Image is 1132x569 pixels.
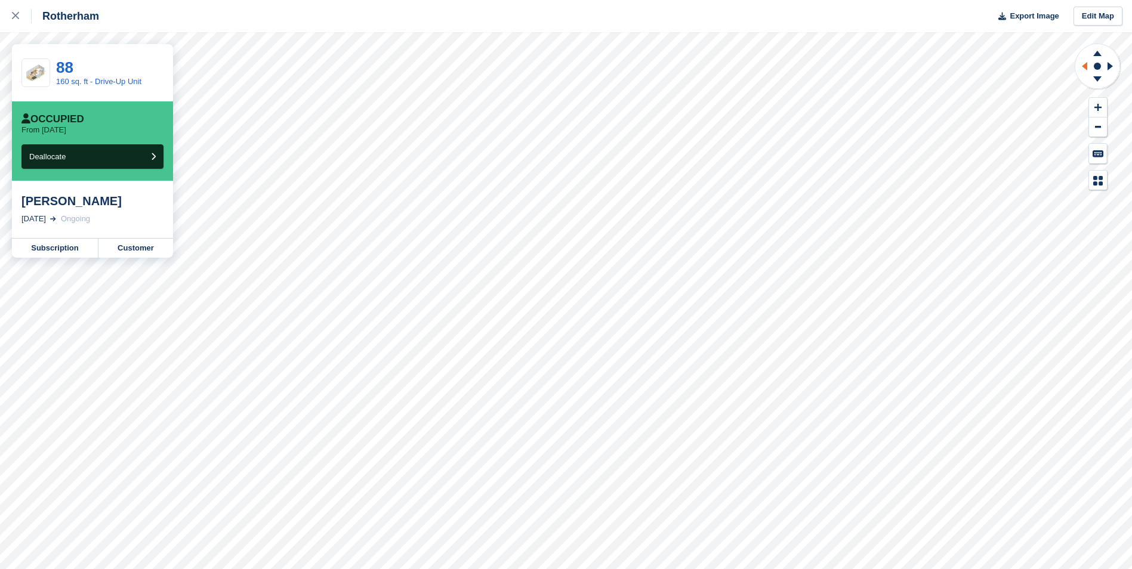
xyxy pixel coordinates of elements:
[29,152,66,161] span: Deallocate
[21,113,84,125] div: Occupied
[21,125,66,135] p: From [DATE]
[21,144,164,169] button: Deallocate
[1089,144,1107,163] button: Keyboard Shortcuts
[61,213,90,225] div: Ongoing
[1074,7,1122,26] a: Edit Map
[21,194,164,208] div: [PERSON_NAME]
[56,77,141,86] a: 160 sq. ft - Drive-Up Unit
[56,58,73,76] a: 88
[991,7,1059,26] button: Export Image
[1089,98,1107,117] button: Zoom In
[50,217,56,221] img: arrow-right-light-icn-cde0832a797a2874e46488d9cf13f60e5c3a73dbe684e267c42b8395dfbc2abf.svg
[1089,117,1107,137] button: Zoom Out
[1010,10,1059,22] span: Export Image
[1089,171,1107,190] button: Map Legend
[12,239,98,258] a: Subscription
[21,213,46,225] div: [DATE]
[32,9,99,23] div: Rotherham
[22,63,50,82] img: SCA-160sqft.jpg
[98,239,173,258] a: Customer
